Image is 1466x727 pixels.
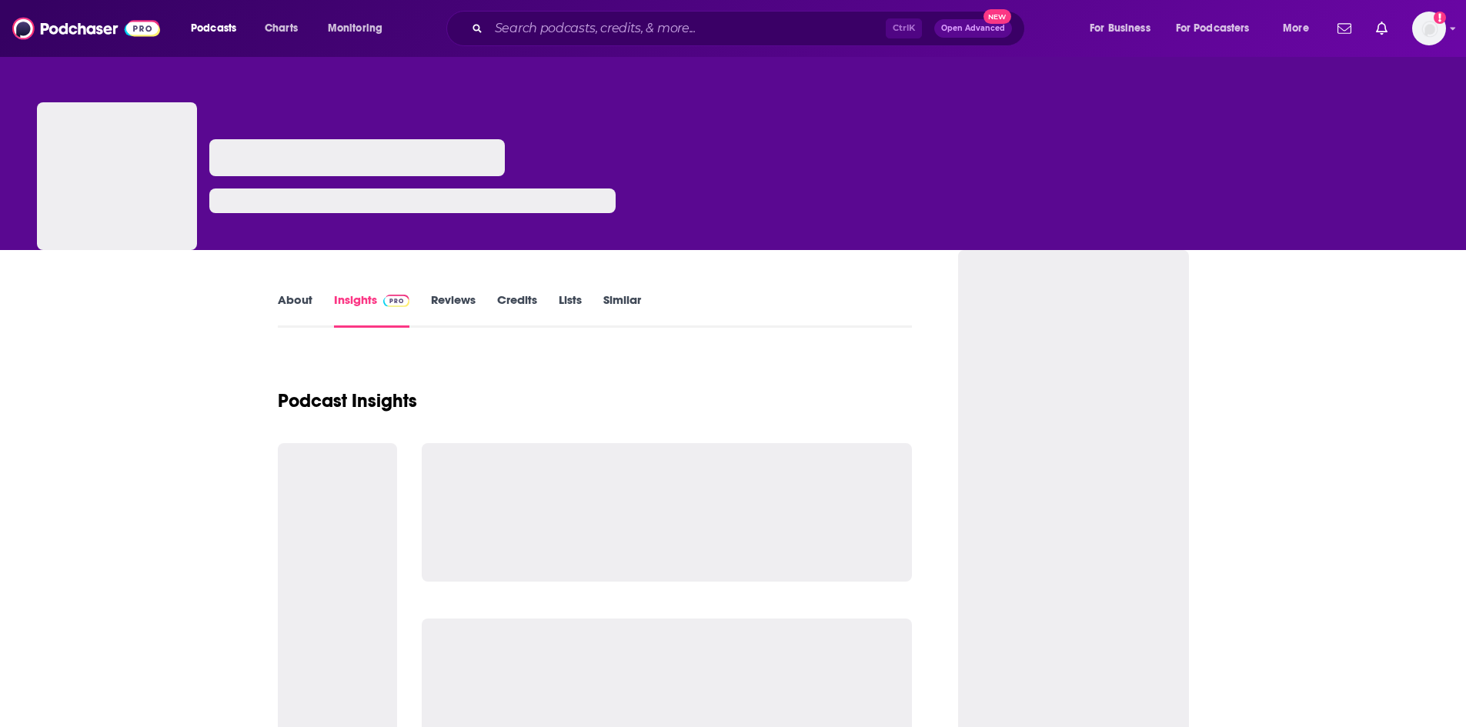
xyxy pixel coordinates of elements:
h1: Podcast Insights [278,389,417,412]
span: For Podcasters [1176,18,1250,39]
span: More [1283,18,1309,39]
img: Podchaser Pro [383,295,410,307]
a: Show notifications dropdown [1331,15,1357,42]
span: Open Advanced [941,25,1005,32]
a: Reviews [431,292,476,328]
span: New [983,9,1011,24]
button: open menu [1079,16,1170,41]
img: Podchaser - Follow, Share and Rate Podcasts [12,14,160,43]
a: Lists [559,292,582,328]
svg: Add a profile image [1434,12,1446,24]
button: open menu [317,16,402,41]
a: About [278,292,312,328]
a: InsightsPodchaser Pro [334,292,410,328]
a: Show notifications dropdown [1370,15,1394,42]
button: Open AdvancedNew [934,19,1012,38]
button: open menu [1272,16,1328,41]
a: Similar [603,292,641,328]
span: For Business [1090,18,1150,39]
span: Logged in as DeversFranklin [1412,12,1446,45]
span: Ctrl K [886,18,922,38]
a: Credits [497,292,537,328]
span: Charts [265,18,298,39]
span: Monitoring [328,18,382,39]
input: Search podcasts, credits, & more... [489,16,886,41]
img: User Profile [1412,12,1446,45]
div: Search podcasts, credits, & more... [461,11,1040,46]
a: Charts [255,16,307,41]
span: Podcasts [191,18,236,39]
button: open menu [180,16,256,41]
button: Show profile menu [1412,12,1446,45]
button: open menu [1166,16,1272,41]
